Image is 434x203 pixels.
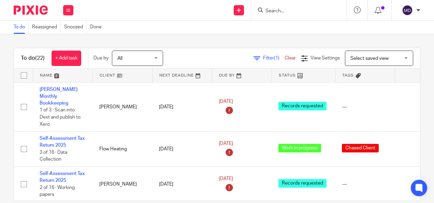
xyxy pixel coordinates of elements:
td: [DATE] [152,166,212,202]
p: Due by [93,55,108,62]
a: [PERSON_NAME] Monthly Bookkeeping [40,87,77,106]
span: View Settings [310,56,340,60]
span: Records requested [278,179,327,188]
span: 1 of 3 · Scan into Dext and publish to Xero [40,108,81,127]
img: svg%3E [402,5,413,16]
a: Snoozed [64,21,87,34]
span: All [117,56,122,61]
a: Clear [285,56,296,60]
a: Self-Assessment Tax Return 2025 [40,136,85,148]
h1: To do [21,55,45,62]
td: Flow Heating [92,132,152,167]
span: 3 of 16 · Data Collection [40,150,67,162]
span: 2 of 16 · Working papers [40,185,75,197]
span: Tags [342,73,354,77]
span: [DATE] [219,99,233,104]
td: [PERSON_NAME] [92,82,152,132]
a: Reassigned [32,21,61,34]
span: Chased Client [342,144,379,152]
a: Self-Assessment Tax Return 2025 [40,171,85,183]
a: To do [14,21,29,34]
span: [DATE] [219,176,233,181]
div: --- [342,181,388,188]
span: (22) [35,55,45,61]
a: Done [90,21,105,34]
td: [DATE] [152,82,212,132]
span: Work in progress [278,144,321,152]
span: Records requested [278,102,327,110]
span: [DATE] [219,141,233,146]
div: --- [342,104,388,110]
td: [PERSON_NAME] [92,166,152,202]
a: + Add task [52,51,81,66]
img: Pixie [14,5,48,15]
span: (1) [274,56,279,60]
td: [DATE] [152,132,212,167]
span: Filter [263,56,285,60]
span: Select saved view [350,56,389,61]
input: Search [265,8,326,14]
